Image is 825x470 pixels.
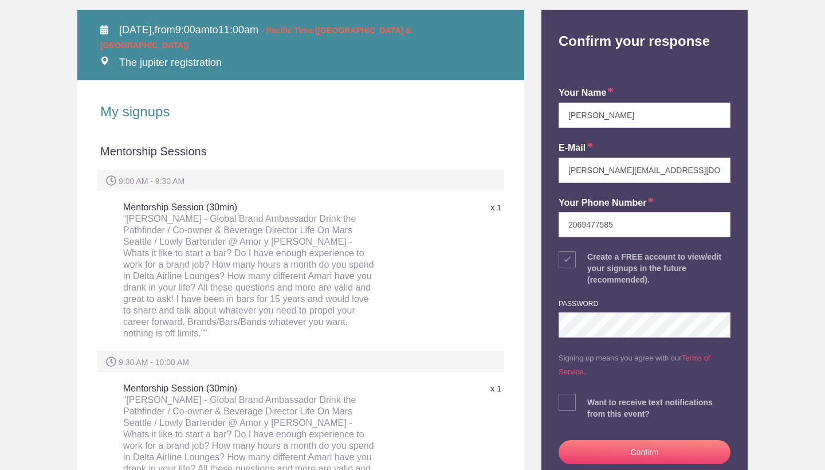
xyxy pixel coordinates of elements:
div: 9:30 AM - 10:00 AM [97,351,504,371]
span: [DATE], [119,24,155,36]
a: Terms of Service. [559,354,710,376]
span: - Pacific Time ([GEOGRAPHIC_DATA] & [GEOGRAPHIC_DATA]) [100,26,411,50]
p: Signing up means you agree with our [559,351,730,379]
img: Spot time [106,175,116,186]
h5: Mentorship Session (30min) [123,196,375,345]
div: Mentorship Sessions [100,143,501,170]
span: 11:00am [218,24,258,36]
img: Spot time [106,357,116,367]
h2: Confirm your response [550,10,739,50]
label: Your Phone Number [559,197,654,210]
span: The jupiter registration [119,57,222,68]
div: Want to receive text notifications from this event? [587,397,730,420]
span: from to [100,24,411,50]
label: your name [559,87,614,100]
h2: My signups [100,103,501,120]
div: x 1 [375,198,501,218]
div: “[PERSON_NAME] - Global Brand Ambassador Drink the Pathfinder / Co-owner & Beverage Director Life... [123,213,375,339]
span: 9:00am [175,24,210,36]
label: password [559,299,598,309]
div: x 1 [375,379,501,399]
img: Calendar alt [100,25,108,34]
div: 9:00 AM - 9:30 AM [97,170,504,190]
div: Create a FREE account to view/edit your signups in the future (recommended). [587,251,730,285]
label: E-mail [559,142,593,155]
input: e.g. +14155552671 [559,212,730,237]
button: Confirm [559,440,730,464]
input: e.g. julie@gmail.com [559,158,730,183]
input: e.g. Julie Farrell [559,103,730,128]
